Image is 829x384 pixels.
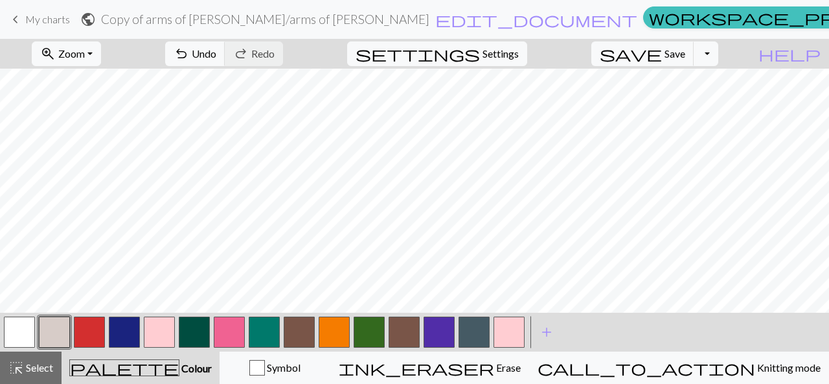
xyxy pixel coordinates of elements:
[80,10,96,28] span: public
[265,361,301,374] span: Symbol
[174,45,189,63] span: undo
[8,10,23,28] span: keyboard_arrow_left
[24,361,53,374] span: Select
[192,47,216,60] span: Undo
[8,359,24,377] span: highlight_alt
[330,352,529,384] button: Erase
[538,359,755,377] span: call_to_action
[220,352,330,384] button: Symbol
[347,41,527,66] button: SettingsSettings
[25,13,70,25] span: My charts
[755,361,821,374] span: Knitting mode
[58,47,85,60] span: Zoom
[664,47,685,60] span: Save
[758,45,821,63] span: help
[101,12,429,27] h2: Copy of arms of [PERSON_NAME] / arms of [PERSON_NAME]
[165,41,225,66] button: Undo
[62,352,220,384] button: Colour
[8,8,70,30] a: My charts
[591,41,694,66] button: Save
[539,323,554,341] span: add
[483,46,519,62] span: Settings
[32,41,101,66] button: Zoom
[529,352,829,384] button: Knitting mode
[600,45,662,63] span: save
[70,359,179,377] span: palette
[494,361,521,374] span: Erase
[356,46,480,62] i: Settings
[40,45,56,63] span: zoom_in
[435,10,637,28] span: edit_document
[339,359,494,377] span: ink_eraser
[179,362,212,374] span: Colour
[356,45,480,63] span: settings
